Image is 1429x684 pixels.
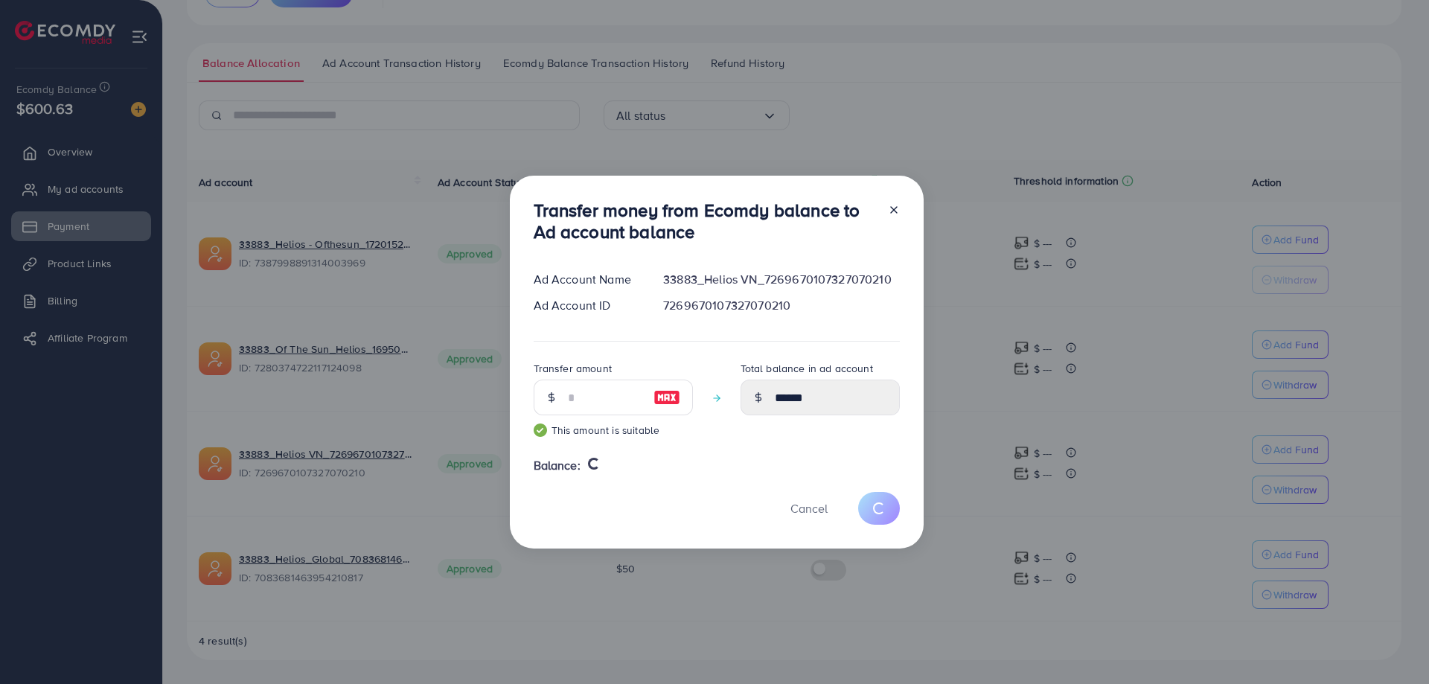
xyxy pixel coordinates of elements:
small: This amount is suitable [534,423,693,438]
div: Ad Account ID [522,297,652,314]
img: image [653,389,680,406]
label: Transfer amount [534,361,612,376]
div: 33883_Helios VN_7269670107327070210 [651,271,911,288]
img: guide [534,423,547,437]
span: Balance: [534,457,581,474]
iframe: Chat [1366,617,1418,673]
div: Ad Account Name [522,271,652,288]
span: Cancel [790,500,828,517]
div: 7269670107327070210 [651,297,911,314]
label: Total balance in ad account [741,361,873,376]
h3: Transfer money from Ecomdy balance to Ad account balance [534,199,876,243]
button: Cancel [772,492,846,524]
